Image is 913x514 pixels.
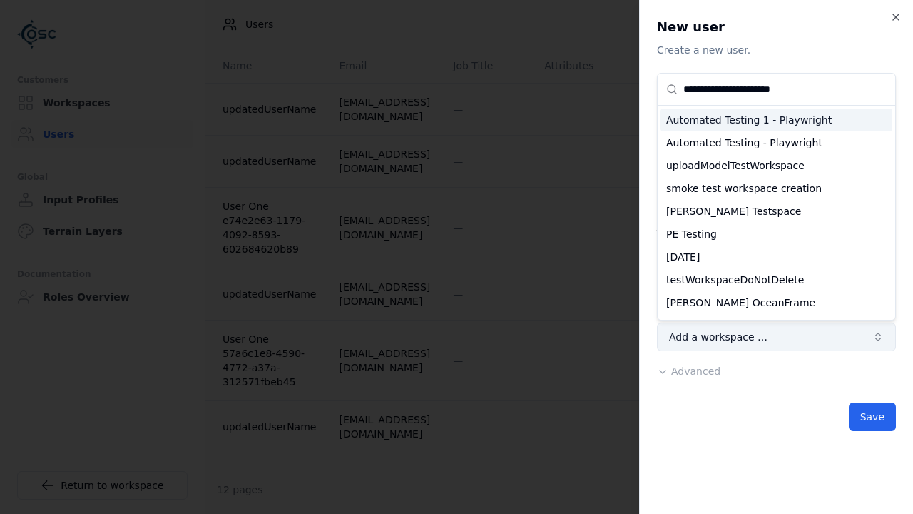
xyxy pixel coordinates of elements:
div: [DATE] [660,246,892,268]
div: [PERSON_NAME] Testspace [660,200,892,223]
div: usama test 4 [660,314,892,337]
div: testWorkspaceDoNotDelete [660,268,892,291]
div: smoke test workspace creation [660,177,892,200]
div: Automated Testing 1 - Playwright [660,109,892,131]
div: Suggestions [658,106,895,320]
div: [PERSON_NAME] OceanFrame [660,291,892,314]
div: PE Testing [660,223,892,246]
div: Automated Testing - Playwright [660,131,892,154]
div: uploadModelTestWorkspace [660,154,892,177]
